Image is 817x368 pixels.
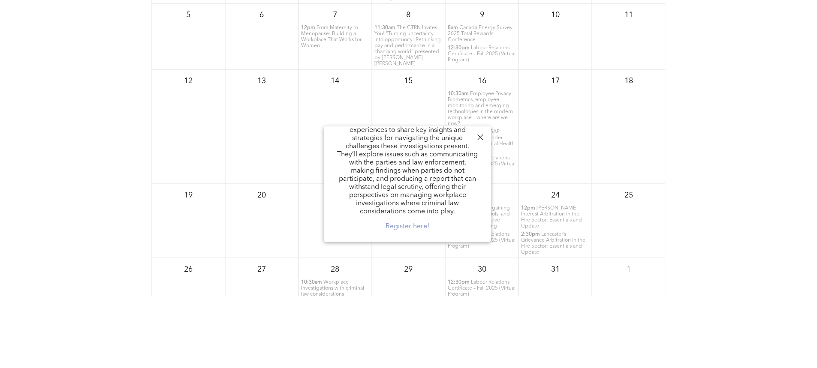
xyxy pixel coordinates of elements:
[301,279,322,285] span: 10:30am
[301,25,315,31] span: 12pm
[181,73,196,89] p: 12
[521,231,540,237] span: 2:30pm
[448,25,458,31] span: 8am
[448,25,513,42] span: Canada Energy Survey 2025 Total Rewards Conference
[621,188,636,203] p: 25
[374,25,441,66] span: The CTRN Invites You! "Turning uncertainty into opportunity: Rethinking pay and performance in a ...
[548,7,563,23] p: 10
[301,25,362,48] span: From Maternity to Menopause: Building a Workplace That Works for Women
[448,91,513,126] span: Employee Privacy: Biometrics, employee monitoring and emerging technologies in the modern workpla...
[448,91,469,97] span: 10:30am
[327,262,343,277] p: 28
[374,25,395,31] span: 11:30am
[548,262,563,277] p: 31
[401,262,416,277] p: 29
[521,205,535,211] span: 12pm
[548,73,563,89] p: 17
[254,7,269,23] p: 6
[448,279,470,285] span: 12:30pm
[301,280,364,297] span: Workplace investigations with criminal law considerations
[448,45,470,51] span: 12:30pm
[621,7,636,23] p: 11
[386,223,429,230] a: Register here!
[521,232,585,255] span: Lancaster’s Grievance Arbitration in the Fire Sector: Essentials and Update
[448,45,516,63] span: Labour Relations Certificate – Fall 2025 (Virtual Program)
[474,262,490,277] p: 30
[448,232,516,249] span: Labour Relations Certificate – Fall 2025 (Virtual Program)
[327,7,343,23] p: 7
[401,7,416,23] p: 8
[181,262,196,277] p: 26
[521,206,582,229] span: [PERSON_NAME] Interest Arbitration in the Fire Sector: Essentials and Update
[254,188,269,203] p: 20
[181,7,196,23] p: 5
[254,262,269,277] p: 27
[254,73,269,89] p: 13
[401,73,416,89] p: 15
[621,262,636,277] p: 1
[327,73,343,89] p: 14
[181,188,196,203] p: 19
[474,7,490,23] p: 9
[474,73,490,89] p: 16
[337,102,478,216] p: Join us for our webinar where partners [PERSON_NAME], [PERSON_NAME], and [PERSON_NAME] will draw ...
[448,280,516,297] span: Labour Relations Certificate – Fall 2025 (Virtual Program)
[621,73,636,89] p: 18
[548,188,563,203] p: 24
